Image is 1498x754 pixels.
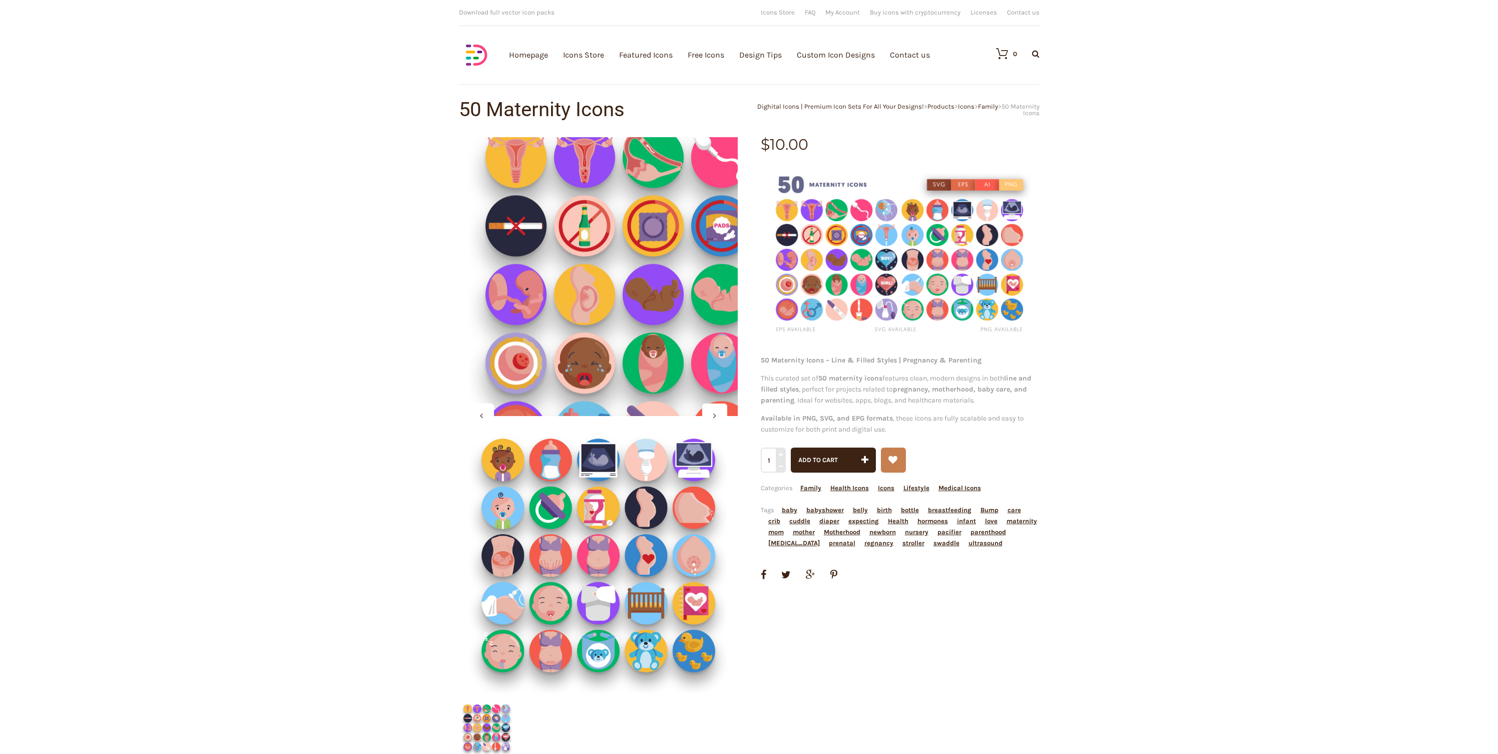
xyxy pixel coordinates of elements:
a: Icons [958,103,974,110]
div: 0 [1013,51,1017,57]
a: My Account [825,9,860,16]
a: Icons Store [761,9,795,16]
a: Buy icons with cryptocurrency [870,9,960,16]
a: FAQ [805,9,815,16]
span: Add to cart [798,456,838,464]
span: 50 Maternity Icons [1002,103,1040,117]
a: Dighital Icons | Premium Icon Sets For All Your Designs! [757,103,924,110]
a: Products [927,103,954,110]
a: Contact us [1007,9,1040,16]
a: Licenses [970,9,997,16]
bdi: 10.00 [761,135,808,154]
h1: 50 Maternity Icons [459,100,749,120]
span: Download full vector icon packs [459,9,555,16]
button: Add to cart [791,448,876,473]
div: > > > > [749,103,1040,116]
a: 0 [986,48,1017,60]
a: Family [978,103,998,110]
span: $ [761,135,770,154]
